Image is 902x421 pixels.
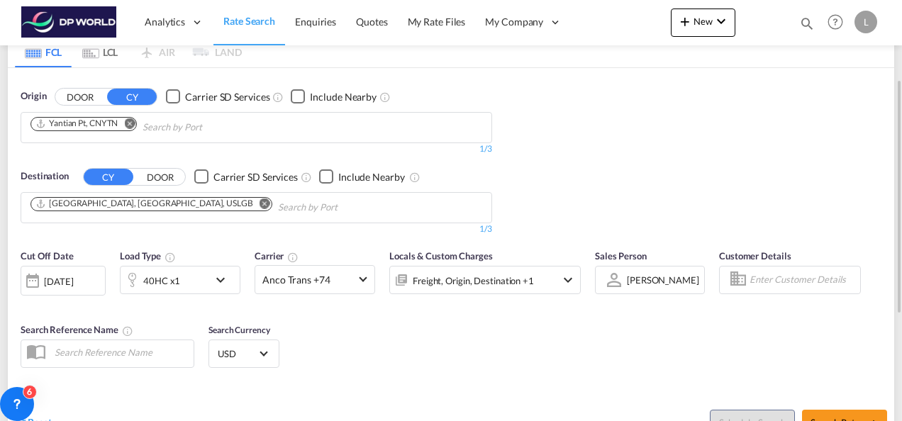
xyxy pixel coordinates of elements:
md-datepicker: Select [21,294,31,313]
button: Remove [250,198,272,212]
div: [DATE] [21,266,106,296]
input: Chips input. [143,116,277,139]
md-icon: Unchecked: Ignores neighbouring ports when fetching rates.Checked : Includes neighbouring ports w... [379,91,391,103]
span: USD [218,347,257,360]
span: Anco Trans +74 [262,273,355,287]
md-select: Select Currency: $ USDUnited States Dollar [216,343,272,364]
span: My Rate Files [408,16,466,28]
div: Press delete to remove this chip. [35,198,256,210]
md-tab-item: LCL [72,36,128,67]
span: Enquiries [295,16,336,28]
input: Search Reference Name [48,342,194,363]
span: My Company [485,15,543,29]
md-checkbox: Checkbox No Ink [166,89,269,104]
button: DOOR [55,89,105,105]
span: Analytics [145,15,185,29]
md-icon: The selected Trucker/Carrierwill be displayed in the rate results If the rates are from another f... [287,252,299,263]
md-icon: icon-chevron-down [713,13,730,30]
div: Press delete to remove this chip. [35,118,121,130]
button: CY [84,169,133,185]
md-icon: Your search will be saved by the below given name [122,325,133,337]
md-pagination-wrapper: Use the left and right arrow keys to navigate between tabs [15,36,242,67]
span: Rate Search [223,15,275,27]
span: Origin [21,89,46,103]
div: L [854,11,877,33]
md-icon: icon-information-outline [165,252,176,263]
md-icon: icon-plus 400-fg [676,13,694,30]
span: Carrier [255,250,299,262]
md-icon: Unchecked: Ignores neighbouring ports when fetching rates.Checked : Includes neighbouring ports w... [409,172,421,183]
input: Chips input. [278,196,413,219]
div: Freight Origin Destination Factory Stuffingicon-chevron-down [389,266,581,294]
md-icon: icon-magnify [799,16,815,31]
span: Locals & Custom Charges [389,250,493,262]
md-select: Sales Person: Luis Cruz [625,269,701,290]
span: Sales Person [595,250,647,262]
input: Enter Customer Details [750,269,856,291]
span: Help [823,10,847,34]
md-checkbox: Checkbox No Ink [291,89,377,104]
div: Carrier SD Services [213,170,298,184]
md-chips-wrap: Chips container. Use arrow keys to select chips. [28,113,283,139]
span: Load Type [120,250,176,262]
button: icon-plus 400-fgNewicon-chevron-down [671,9,735,37]
span: Search Reference Name [21,324,133,335]
div: 1/3 [21,223,492,235]
md-icon: Unchecked: Search for CY (Container Yard) services for all selected carriers.Checked : Search for... [301,172,312,183]
md-icon: icon-chevron-down [559,271,577,288]
span: Customer Details [719,250,791,262]
div: icon-magnify [799,16,815,37]
span: Destination [21,169,69,184]
md-tab-item: FCL [15,36,72,67]
span: Quotes [356,16,387,28]
button: CY [107,89,157,105]
button: DOOR [135,169,185,185]
div: 1/3 [21,143,492,155]
div: Yantian Pt, CNYTN [35,118,118,130]
div: Long Beach, CA, USLGB [35,198,253,210]
md-checkbox: Checkbox No Ink [319,169,405,184]
div: Include Nearby [310,90,377,104]
div: [PERSON_NAME] [627,274,699,286]
md-chips-wrap: Chips container. Use arrow keys to select chips. [28,193,418,219]
div: 40HC x1 [143,271,180,291]
div: Include Nearby [338,170,405,184]
md-icon: Unchecked: Search for CY (Container Yard) services for all selected carriers.Checked : Search for... [272,91,284,103]
md-checkbox: Checkbox No Ink [194,169,298,184]
span: New [676,16,730,27]
span: Cut Off Date [21,250,74,262]
div: 40HC x1icon-chevron-down [120,266,240,294]
button: Remove [115,118,136,132]
div: [DATE] [44,275,73,288]
div: Carrier SD Services [185,90,269,104]
div: Help [823,10,854,35]
img: c08ca190194411f088ed0f3ba295208c.png [21,6,117,38]
span: Search Currency [208,325,270,335]
md-icon: icon-chevron-down [212,271,236,288]
div: Freight Origin Destination Factory Stuffing [413,271,534,291]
